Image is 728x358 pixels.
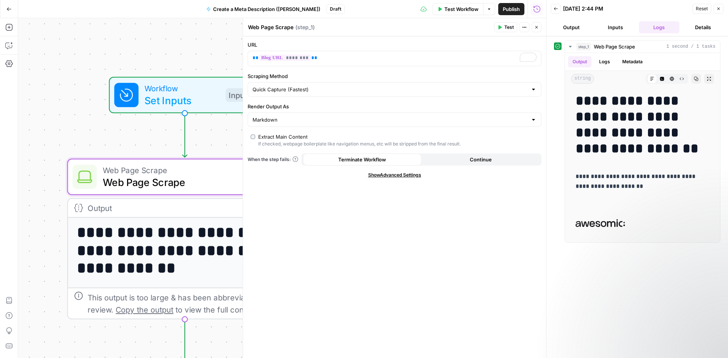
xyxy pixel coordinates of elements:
span: Terminate Workflow [338,156,386,163]
label: Render Output As [248,103,541,110]
span: Copy the output [116,305,173,314]
span: 1 second / 1 tasks [666,43,715,50]
span: Web Page Scrape [103,175,262,190]
button: Publish [498,3,524,15]
input: Extract Main ContentIf checked, webpage boilerplate like navigation menus, etc will be stripped f... [251,134,255,139]
span: Create a Meta Description ([PERSON_NAME]) [213,5,320,13]
textarea: Web Page Scrape [248,23,293,31]
button: Logs [595,56,615,67]
div: Inputs [226,88,254,102]
button: Create a Meta Description ([PERSON_NAME]) [202,3,325,15]
button: Output [568,56,591,67]
button: Details [682,21,723,33]
div: To enrich screen reader interactions, please activate Accessibility in Grammarly extension settings [248,51,541,66]
button: Inputs [595,21,636,33]
span: Reset [696,5,708,12]
button: Test [494,22,517,32]
span: Set Inputs [144,93,220,108]
div: Output [88,202,260,214]
span: Draft [330,6,341,13]
span: Test [504,24,514,31]
span: Test Workflow [444,5,479,13]
div: If checked, webpage boilerplate like navigation menus, etc will be stripped from the final result. [258,141,461,147]
g: Edge from start to step_1 [182,113,187,157]
span: string [571,74,594,84]
button: Reset [692,4,711,14]
div: WorkflowSet InputsInputs [67,77,302,113]
span: Show Advanced Settings [368,172,421,178]
label: URL [248,41,541,48]
span: Publish [503,5,520,13]
input: Markdown [253,116,527,124]
a: When the step fails: [248,156,298,163]
input: Quick Capture (Fastest) [253,86,527,93]
button: 1 second / 1 tasks [565,41,720,53]
button: Continue [422,153,540,166]
button: Output [551,21,592,33]
button: Logs [639,21,680,33]
span: ( step_1 ) [295,23,315,31]
div: This output is too large & has been abbreviated for review. to view the full content. [88,291,295,316]
span: Continue [470,156,492,163]
div: 1 second / 1 tasks [565,53,720,242]
span: Web Page Scrape [103,164,262,176]
button: Test Workflow [433,3,483,15]
div: Extract Main Content [258,133,308,141]
label: Scraping Method [248,72,541,80]
span: Workflow [144,82,220,94]
span: Web Page Scrape [594,43,635,50]
button: Metadata [618,56,647,67]
span: step_1 [576,43,591,50]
